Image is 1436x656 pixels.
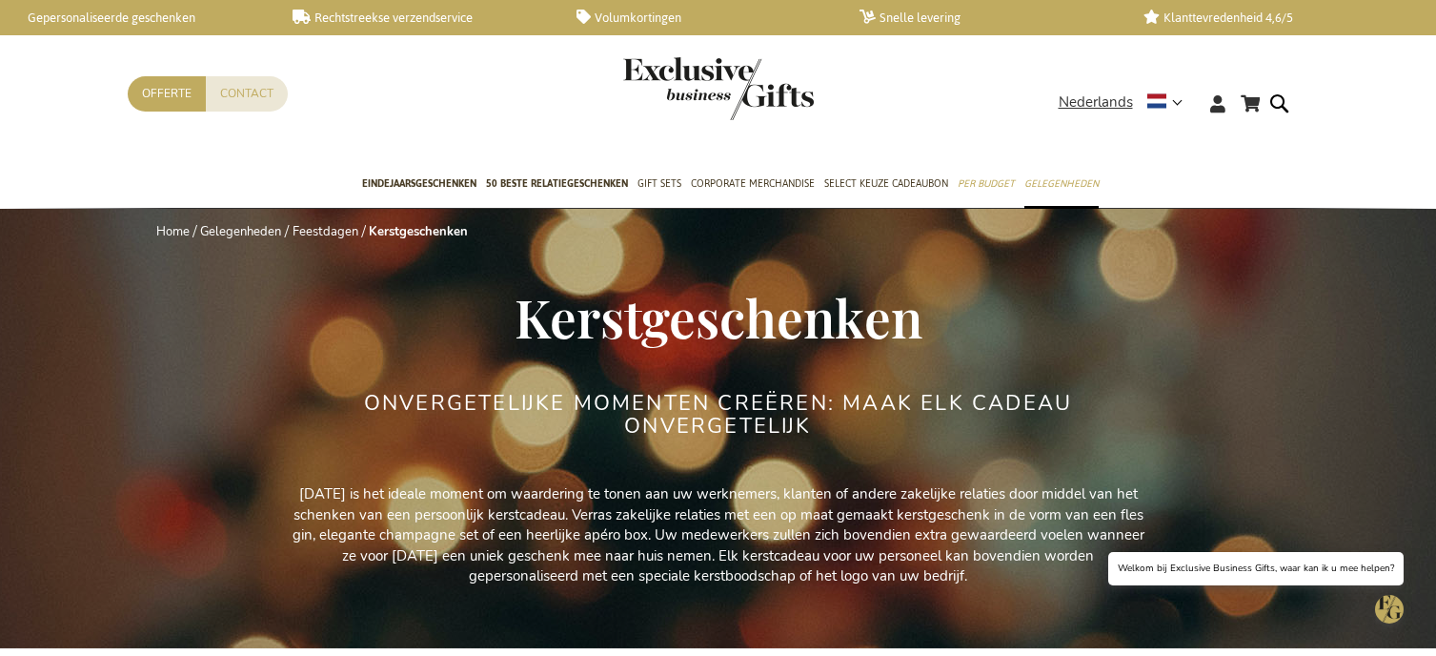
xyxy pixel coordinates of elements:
[691,174,815,194] span: Corporate Merchandise
[486,174,628,194] span: 50 beste relatiegeschenken
[515,281,922,352] span: Kerstgeschenken
[290,484,1147,586] p: [DATE] is het ideale moment om waardering te tonen aan uw werknemers, klanten of andere zakelijke...
[1059,92,1195,113] div: Nederlands
[623,57,718,120] a: store logo
[1143,10,1396,26] a: Klanttevredenheid 4,6/5
[293,10,545,26] a: Rechtstreekse verzendservice
[362,174,476,194] span: Eindejaarsgeschenken
[369,223,468,240] strong: Kerstgeschenken
[860,10,1112,26] a: Snelle levering
[824,174,948,194] span: Select Keuze Cadeaubon
[1059,92,1133,113] span: Nederlands
[623,57,814,120] img: Exclusive Business gifts logo
[200,223,281,240] a: Gelegenheden
[361,392,1076,438] h2: ONVERGETELIJKE MOMENTEN CREËREN: MAAK ELK CADEAU ONVERGETELIJK
[576,10,829,26] a: Volumkortingen
[128,76,206,112] a: Offerte
[958,174,1015,194] span: Per Budget
[1024,174,1099,194] span: Gelegenheden
[206,76,288,112] a: Contact
[10,10,262,26] a: Gepersonaliseerde geschenken
[293,223,358,240] a: Feestdagen
[637,174,681,194] span: Gift Sets
[156,223,190,240] a: Home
